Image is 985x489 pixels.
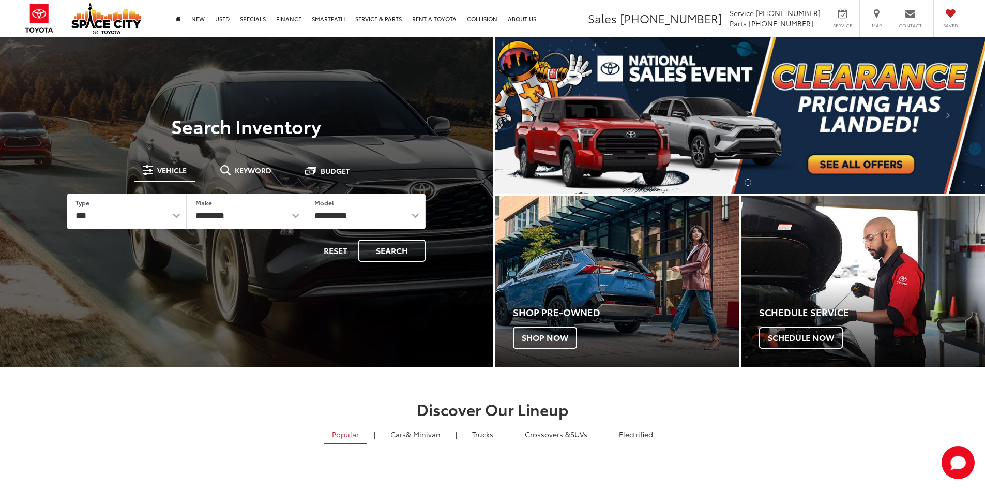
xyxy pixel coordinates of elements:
[741,196,985,367] a: Schedule Service Schedule Now
[517,425,595,443] a: SUVs
[495,196,739,367] div: Toyota
[315,240,356,262] button: Reset
[506,429,512,439] li: |
[611,425,661,443] a: Electrified
[71,2,141,34] img: Space City Toyota
[620,10,722,26] span: [PHONE_NUMBER]
[939,22,962,29] span: Saved
[730,8,754,18] span: Service
[600,429,607,439] li: |
[371,429,378,439] li: |
[588,10,617,26] span: Sales
[865,22,888,29] span: Map
[749,18,813,28] span: [PHONE_NUMBER]
[899,22,922,29] span: Contact
[513,327,577,349] span: Shop Now
[383,425,448,443] a: Cars
[128,401,857,418] h2: Discover Our Lineup
[495,196,739,367] a: Shop Pre-Owned Shop Now
[741,196,985,367] div: Toyota
[759,307,985,318] h4: Schedule Service
[912,57,985,173] button: Click to view next picture.
[729,179,736,186] li: Go to slide number 1.
[324,425,367,444] a: Popular
[942,446,975,479] button: Toggle Chat Window
[756,8,821,18] span: [PHONE_NUMBER]
[942,446,975,479] svg: Start Chat
[406,429,441,439] span: & Minivan
[730,18,747,28] span: Parts
[75,198,89,207] label: Type
[358,240,426,262] button: Search
[235,167,271,174] span: Keyword
[321,167,350,174] span: Budget
[513,307,739,318] h4: Shop Pre-Owned
[745,179,751,186] li: Go to slide number 2.
[43,115,449,136] h3: Search Inventory
[759,327,843,349] span: Schedule Now
[314,198,334,207] label: Model
[157,167,187,174] span: Vehicle
[464,425,501,443] a: Trucks
[453,429,460,439] li: |
[195,198,212,207] label: Make
[495,57,568,173] button: Click to view previous picture.
[525,429,570,439] span: Crossovers &
[831,22,854,29] span: Service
